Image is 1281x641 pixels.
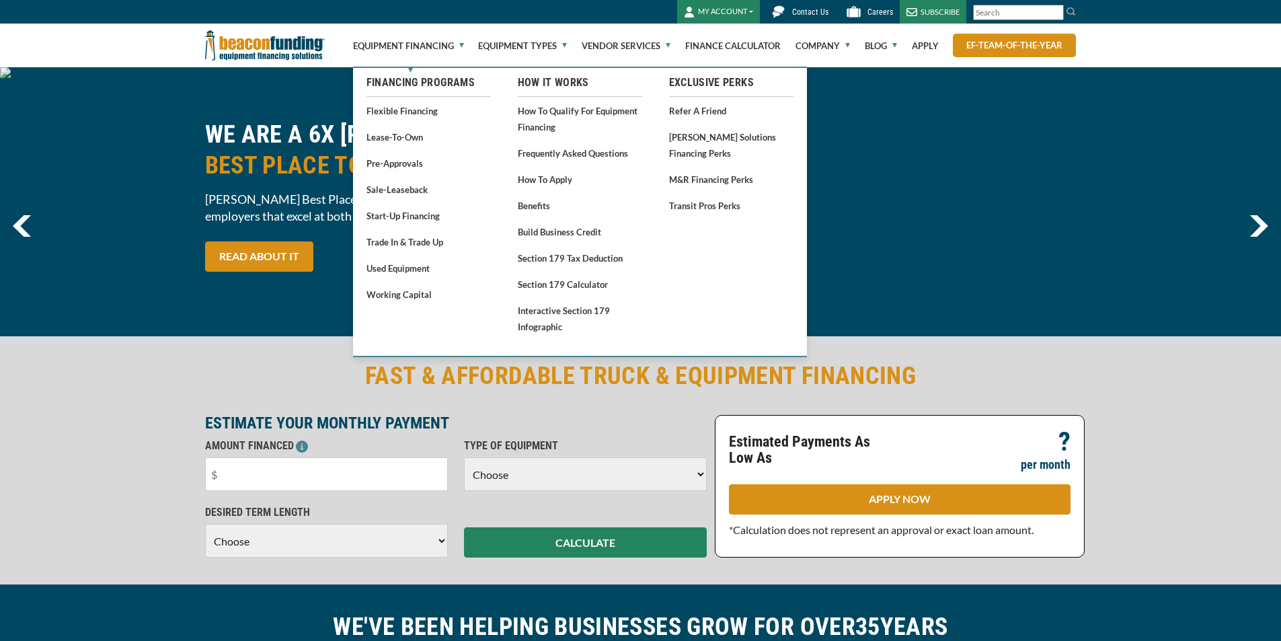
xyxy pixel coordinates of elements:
a: Section 179 Tax Deduction [518,250,642,266]
a: Vendor Services [582,24,670,67]
p: DESIRED TERM LENGTH [205,504,448,521]
a: Frequently Asked Questions [518,145,642,161]
a: Benefits [518,197,642,214]
img: Right Navigator [1249,215,1268,237]
span: [PERSON_NAME] Best Places to Work in [GEOGRAPHIC_DATA] recognizes employers that excel at both wo... [205,191,633,225]
a: Blog [865,24,897,67]
a: Apply [912,24,939,67]
a: Flexible Financing [366,102,491,119]
a: Finance Calculator [685,24,781,67]
a: Used Equipment [366,260,491,276]
a: Build Business Credit [518,223,642,240]
a: [PERSON_NAME] Solutions Financing Perks [669,128,793,161]
img: Beacon Funding Corporation logo [205,24,325,67]
span: Contact Us [792,7,828,17]
a: M&R Financing Perks [669,171,793,188]
p: AMOUNT FINANCED [205,438,448,454]
p: TYPE OF EQUIPMENT [464,438,707,454]
a: Sale-Leaseback [366,181,491,198]
a: READ ABOUT IT [205,241,313,272]
a: Financing Programs [366,75,491,91]
a: Clear search text [1050,7,1060,18]
p: ESTIMATE YOUR MONTHLY PAYMENT [205,415,707,431]
a: Interactive Section 179 Infographic [518,302,642,335]
span: *Calculation does not represent an approval or exact loan amount. [729,523,1034,536]
a: Trade In & Trade Up [366,233,491,250]
span: BEST PLACE TO WORK NOMINEE [205,150,633,181]
a: next [1249,215,1268,237]
a: Pre-approvals [366,155,491,172]
p: Estimated Payments As Low As [729,434,892,466]
p: ? [1058,434,1071,450]
h2: WE ARE A 6X [PERSON_NAME] CHICAGO [205,119,633,181]
span: 35 [855,613,880,641]
a: Transit Pros Perks [669,197,793,214]
a: Lease-To-Own [366,128,491,145]
span: Careers [867,7,893,17]
input: Search [973,5,1064,20]
a: APPLY NOW [729,484,1071,515]
a: Start-Up Financing [366,207,491,224]
img: Left Navigator [13,215,31,237]
a: Section 179 Calculator [518,276,642,293]
a: previous [13,215,31,237]
img: Search [1066,6,1077,17]
a: Equipment Types [478,24,567,67]
input: $ [205,457,448,491]
a: How It Works [518,75,642,91]
p: per month [1021,457,1071,473]
a: How to Apply [518,171,642,188]
a: Company [795,24,850,67]
a: ef-team-of-the-year [953,34,1076,57]
a: How to Qualify for Equipment Financing [518,102,642,135]
a: Equipment Financing [353,24,464,67]
button: CALCULATE [464,527,707,558]
a: Exclusive Perks [669,75,793,91]
a: Refer a Friend [669,102,793,119]
a: Working Capital [366,286,491,303]
h2: FAST & AFFORDABLE TRUCK & EQUIPMENT FINANCING [205,361,1077,391]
